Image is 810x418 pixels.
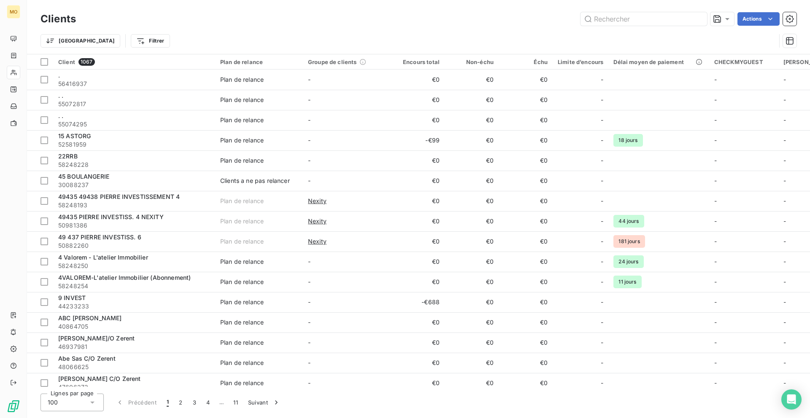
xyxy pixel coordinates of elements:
[48,398,58,407] span: 100
[58,173,109,180] span: 45 BOULANGERIE
[220,75,264,84] div: Plan de relance
[714,116,717,123] span: -
[58,335,135,342] span: [PERSON_NAME]/O Zerent
[167,398,169,407] span: 1
[308,157,310,164] span: -
[220,136,264,145] div: Plan de relance
[220,359,264,367] div: Plan de relance
[601,359,603,367] span: -
[391,150,445,171] td: €0
[613,59,704,65] div: Délai moyen de paiement
[450,59,494,65] div: Non-échu
[499,211,553,231] td: €0
[58,140,210,149] span: 52581959
[783,76,786,83] span: -
[783,177,786,184] span: -
[445,312,499,332] td: €0
[714,379,717,386] span: -
[613,235,645,248] span: 181 jours
[58,233,141,241] span: 49 437 PIERRE INVESTISS. 6
[220,116,264,124] div: Plan de relance
[7,5,20,19] div: MO
[783,278,786,285] span: -
[499,312,553,332] td: €0
[308,59,357,65] span: Groupe de clients
[783,359,786,366] span: -
[781,389,802,410] div: Open Intercom Messenger
[58,213,164,220] span: 49435 PIERRE INVESTISS. 4 NEXITY
[391,332,445,353] td: €0
[58,161,210,169] span: 58248228
[499,171,553,191] td: €0
[714,298,717,305] span: -
[445,332,499,353] td: €0
[220,156,264,165] div: Plan de relance
[783,238,786,245] span: -
[601,217,603,225] span: -
[499,373,553,393] td: €0
[58,355,116,362] span: Abe Sas C/O Zerent
[308,319,310,326] span: -
[391,70,445,90] td: €0
[499,231,553,252] td: €0
[499,332,553,353] td: €0
[58,302,210,311] span: 44233233
[58,201,210,209] span: 58248193
[162,394,174,411] button: 1
[391,110,445,130] td: €0
[391,252,445,272] td: €0
[220,278,264,286] div: Plan de relance
[58,112,63,119] span: . .
[783,298,786,305] span: -
[445,211,499,231] td: €0
[58,314,122,322] span: ABC [PERSON_NAME]
[308,339,310,346] span: -
[58,153,78,160] span: 22RRB
[499,292,553,312] td: €0
[58,221,210,230] span: 50981386
[601,338,603,347] span: -
[220,59,298,65] div: Plan de relance
[308,177,310,184] span: -
[601,116,603,124] span: -
[499,70,553,90] td: €0
[714,238,717,245] span: -
[601,197,603,205] span: -
[308,76,310,83] span: -
[308,298,310,305] span: -
[220,257,264,266] div: Plan de relance
[220,318,264,327] div: Plan de relance
[613,255,643,268] span: 24 jours
[391,90,445,110] td: €0
[737,12,780,26] button: Actions
[58,363,210,371] span: 48066625
[613,215,644,228] span: 44 jours
[783,197,786,204] span: -
[499,150,553,171] td: €0
[58,72,60,79] span: .
[391,171,445,191] td: €0
[58,120,210,129] span: 55074295
[714,96,717,103] span: -
[445,373,499,393] td: €0
[58,322,210,331] span: 40864705
[308,359,310,366] span: -
[601,318,603,327] span: -
[58,132,91,139] span: 15 ASTORG
[228,394,243,411] button: 11
[220,338,264,347] div: Plan de relance
[445,171,499,191] td: €0
[58,59,75,65] span: Client
[58,262,210,270] span: 58248250
[7,399,20,413] img: Logo LeanPay
[714,59,773,65] div: CHECKMYGUEST
[445,292,499,312] td: €0
[714,137,717,144] span: -
[308,258,310,265] span: -
[445,191,499,211] td: €0
[445,272,499,292] td: €0
[499,90,553,110] td: €0
[783,379,786,386] span: -
[220,237,264,246] div: Plan de relance
[58,241,210,250] span: 50882260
